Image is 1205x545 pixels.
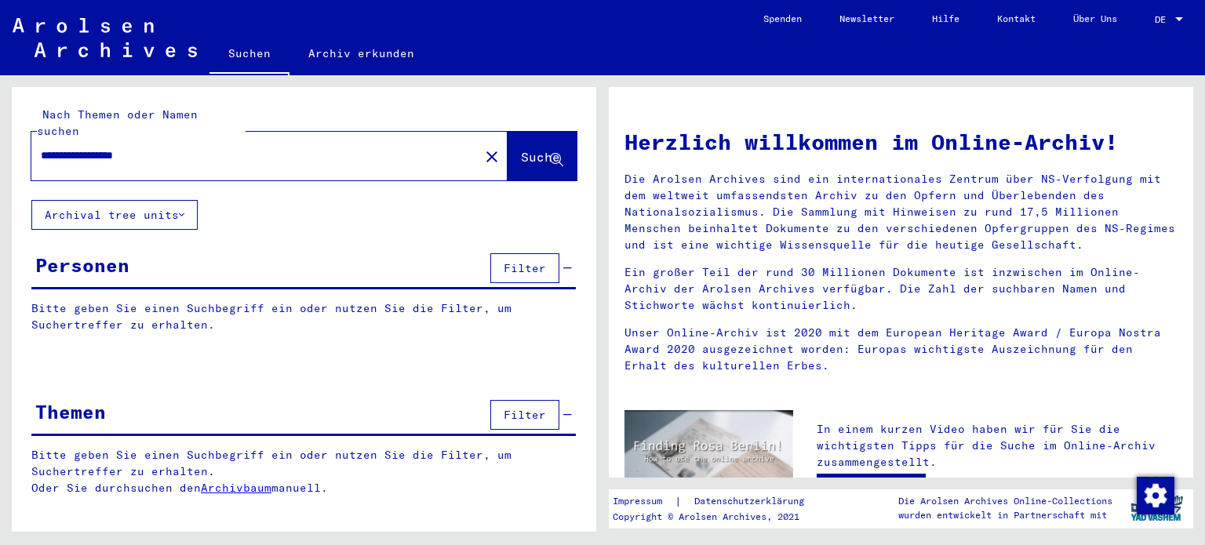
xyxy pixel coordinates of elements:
[817,474,926,505] a: Video ansehen
[1127,489,1186,528] img: yv_logo.png
[476,140,508,172] button: Clear
[898,494,1112,508] p: Die Arolsen Archives Online-Collections
[613,510,823,524] p: Copyright © Arolsen Archives, 2021
[624,325,1178,374] p: Unser Online-Archiv ist 2020 mit dem European Heritage Award / Europa Nostra Award 2020 ausgezeic...
[35,251,129,279] div: Personen
[31,447,577,496] p: Bitte geben Sie einen Suchbegriff ein oder nutzen Sie die Filter, um Suchertreffer zu erhalten. O...
[898,508,1112,522] p: wurden entwickelt in Partnerschaft mit
[31,300,576,333] p: Bitte geben Sie einen Suchbegriff ein oder nutzen Sie die Filter, um Suchertreffer zu erhalten.
[201,481,271,495] a: Archivbaum
[624,264,1178,314] p: Ein großer Teil der rund 30 Millionen Dokumente ist inzwischen im Online-Archiv der Arolsen Archi...
[31,200,198,230] button: Archival tree units
[1155,14,1172,25] span: DE
[613,493,823,510] div: |
[624,125,1178,158] h1: Herzlich willkommen im Online-Archiv!
[1137,477,1174,514] img: Zustimmung ändern
[521,149,560,165] span: Suche
[817,421,1178,471] p: In einem kurzen Video haben wir für Sie die wichtigsten Tipps für die Suche im Online-Archiv zusa...
[13,18,197,57] img: Arolsen_neg.svg
[504,261,546,275] span: Filter
[624,410,793,502] img: video.jpg
[682,493,823,510] a: Datenschutzerklärung
[482,147,501,166] mat-icon: close
[613,493,675,510] a: Impressum
[624,171,1178,253] p: Die Arolsen Archives sind ein internationales Zentrum über NS-Verfolgung mit dem weltweit umfasse...
[504,408,546,422] span: Filter
[490,400,559,430] button: Filter
[508,132,577,180] button: Suche
[35,398,106,426] div: Themen
[289,35,433,72] a: Archiv erkunden
[209,35,289,75] a: Suchen
[1136,476,1174,514] div: Zustimmung ändern
[490,253,559,283] button: Filter
[37,107,198,138] mat-label: Nach Themen oder Namen suchen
